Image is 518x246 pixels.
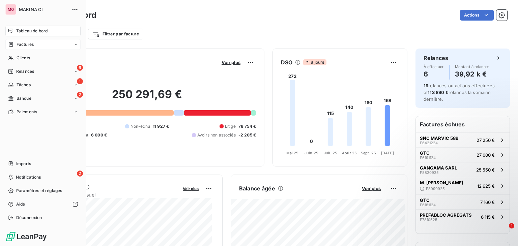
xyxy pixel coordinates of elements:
[460,10,494,21] button: Actions
[16,28,48,34] span: Tableau de bord
[424,83,428,88] span: 19
[424,69,444,80] h4: 6
[477,152,495,158] span: 27 000 €
[38,88,256,108] h2: 250 291,69 €
[383,181,518,228] iframe: Intercom notifications message
[16,188,62,194] span: Paramètres et réglages
[324,151,337,155] tspan: Juil. 25
[305,151,318,155] tspan: Juin 25
[424,83,495,102] span: relances ou actions effectuées et relancés la semaine dernière.
[416,132,510,147] button: SNC MARVIC 589F642122427 250 €
[424,65,444,69] span: À effectuer
[91,132,107,138] span: 6 000 €
[362,186,381,191] span: Voir plus
[16,68,34,74] span: Relances
[281,58,292,66] h6: DSO
[416,162,510,177] button: GANGAMA SARLF882092525 550 €
[428,90,448,95] span: 113 890 €
[222,60,240,65] span: Voir plus
[381,151,394,155] tspan: [DATE]
[420,135,458,141] span: SNC MARVIC 589
[420,141,438,145] span: F6421224
[16,161,31,167] span: Imports
[16,201,25,207] span: Aide
[420,150,430,156] span: GTC
[88,29,143,39] button: Filtrer par facture
[183,186,199,191] span: Voir plus
[16,174,41,180] span: Notifications
[286,151,299,155] tspan: Mai 25
[17,109,37,115] span: Paiements
[416,177,510,194] button: M. [PERSON_NAME]F899092512 625 €
[197,132,236,138] span: Avoirs non associés
[342,151,357,155] tspan: Août 25
[5,4,16,15] div: MO
[420,171,439,175] span: F8820925
[361,151,376,155] tspan: Sept. 25
[5,199,81,210] a: Aide
[77,78,83,84] span: 1
[225,123,236,129] span: Litige
[220,59,242,65] button: Voir plus
[77,92,83,98] span: 2
[17,95,31,101] span: Banque
[181,185,201,191] button: Voir plus
[16,215,42,221] span: Déconnexion
[153,123,169,129] span: 11 927 €
[238,132,256,138] span: -2 205 €
[17,55,30,61] span: Clients
[19,7,67,12] span: MAKINA OI
[420,165,457,171] span: GANGAMA SARL
[239,184,275,192] h6: Balance âgée
[495,223,511,239] iframe: Intercom live chat
[476,167,495,173] span: 25 550 €
[416,116,510,132] h6: Factures échues
[509,223,514,228] span: 1
[420,180,463,185] span: M. [PERSON_NAME]
[77,65,83,71] span: 6
[477,137,495,143] span: 27 250 €
[360,185,383,191] button: Voir plus
[17,82,31,88] span: Tâches
[77,171,83,177] span: 2
[455,69,489,80] h4: 39,92 k €
[5,231,47,242] img: Logo LeanPay
[303,59,326,65] span: 8 jours
[238,123,256,129] span: 78 754 €
[424,54,448,62] h6: Relances
[17,41,34,48] span: Factures
[420,156,436,160] span: F6191124
[416,147,510,162] button: GTCF619112427 000 €
[131,123,150,129] span: Non-échu
[38,191,178,198] span: Chiffre d'affaires mensuel
[455,65,489,69] span: Montant à relancer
